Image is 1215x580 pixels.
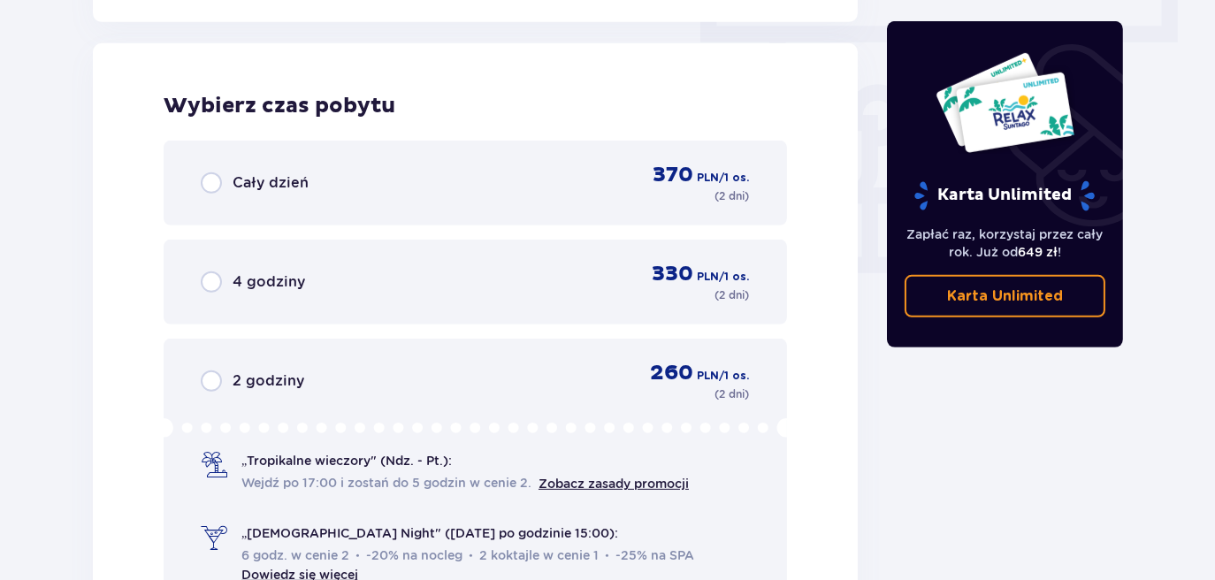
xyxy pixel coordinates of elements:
span: / 1 os. [720,368,750,384]
span: 6 godz. w cenie 2 [241,546,349,564]
span: 2 godziny [233,371,304,391]
p: Karta Unlimited [913,180,1097,211]
span: 330 [653,261,694,287]
p: Karta Unlimited [947,286,1063,306]
span: / 1 os. [720,269,750,285]
a: Karta Unlimited [905,275,1106,317]
p: ( 2 dni ) [715,386,750,402]
span: / 1 os. [720,170,750,186]
span: 4 godziny [233,272,305,292]
span: PLN [698,170,720,186]
img: Dwie karty całoroczne do Suntago z napisem 'UNLIMITED RELAX', na białym tle z tropikalnymi liśćmi... [935,51,1075,154]
span: 260 [651,360,694,386]
span: Wejdź po 17:00 i zostań do 5 godzin w cenie 2. [241,474,531,492]
span: 370 [653,162,694,188]
span: PLN [698,368,720,384]
span: -20% na nocleg [356,546,462,564]
span: PLN [698,269,720,285]
p: ( 2 dni ) [715,188,750,204]
h2: Wybierz czas pobytu [164,93,787,119]
span: „[DEMOGRAPHIC_DATA] Night" ([DATE] po godzinie 15:00): [241,524,618,542]
span: 649 zł [1018,245,1058,259]
span: 2 koktajle w cenie 1 [470,546,599,564]
span: Cały dzień [233,173,309,193]
p: ( 2 dni ) [715,287,750,303]
span: „Tropikalne wieczory" (Ndz. - Pt.): [241,452,452,469]
span: -25% na SPA [606,546,694,564]
a: Zobacz zasady promocji [539,477,689,491]
p: Zapłać raz, korzystaj przez cały rok. Już od ! [905,225,1106,261]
